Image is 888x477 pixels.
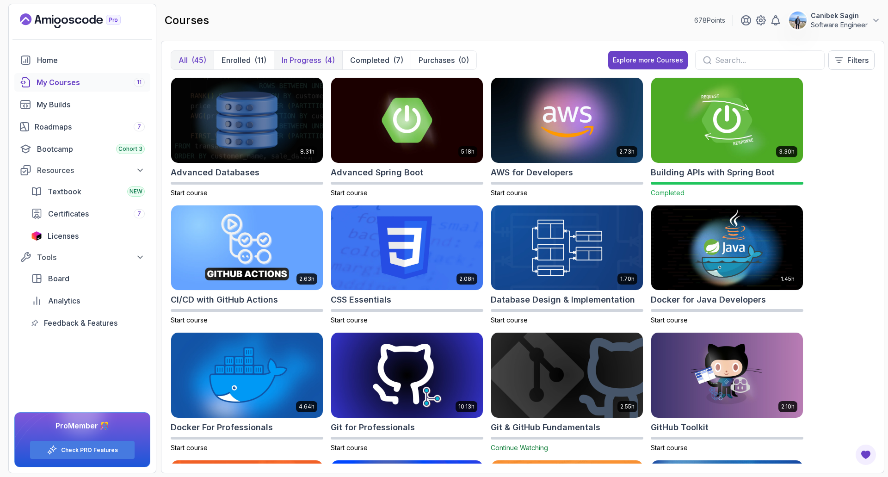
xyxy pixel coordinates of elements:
[137,79,142,86] span: 11
[331,166,423,179] h2: Advanced Spring Boot
[44,317,117,328] span: Feedback & Features
[37,55,145,66] div: Home
[491,421,600,434] h2: Git & GitHub Fundamentals
[14,118,150,136] a: roadmaps
[48,295,80,306] span: Analytics
[459,275,475,283] p: 2.08h
[300,148,314,155] p: 8.31h
[179,55,188,66] p: All
[458,403,475,410] p: 10.13h
[811,11,868,20] p: Canibek Sagin
[171,78,323,163] img: Advanced Databases card
[25,227,150,245] a: licenses
[37,165,145,176] div: Resources
[331,333,483,418] img: Git for Professionals card
[789,12,807,29] img: user profile image
[129,188,142,195] span: NEW
[137,123,141,130] span: 7
[613,56,683,65] div: Explore more Courses
[171,166,259,179] h2: Advanced Databases
[651,444,688,452] span: Start course
[491,78,643,163] img: AWS for Developers card
[491,293,635,306] h2: Database Design & Implementation
[781,403,795,410] p: 2.10h
[25,204,150,223] a: certificates
[14,73,150,92] a: courses
[35,121,145,132] div: Roadmaps
[299,275,314,283] p: 2.63h
[715,55,817,66] input: Search...
[171,51,214,69] button: All(45)
[48,273,69,284] span: Board
[651,316,688,324] span: Start course
[419,55,455,66] p: Purchases
[651,333,803,418] img: GitHub Toolkit card
[331,205,483,291] img: CSS Essentials card
[282,55,321,66] p: In Progress
[651,77,803,198] a: Building APIs with Spring Boot card3.30hBuilding APIs with Spring BootCompleted
[25,291,150,310] a: analytics
[20,13,142,28] a: Landing page
[331,78,483,163] img: Advanced Spring Boot card
[171,189,208,197] span: Start course
[48,208,89,219] span: Certificates
[411,51,476,69] button: Purchases(0)
[608,51,688,69] button: Explore more Courses
[779,148,795,155] p: 3.30h
[781,275,795,283] p: 1.45h
[331,421,415,434] h2: Git for Professionals
[171,421,273,434] h2: Docker For Professionals
[694,16,725,25] p: 678 Points
[14,249,150,266] button: Tools
[491,316,528,324] span: Start course
[25,182,150,201] a: textbook
[651,205,803,291] img: Docker for Java Developers card
[350,55,389,66] p: Completed
[461,148,475,155] p: 5.18h
[651,421,709,434] h2: GitHub Toolkit
[171,316,208,324] span: Start course
[14,95,150,114] a: builds
[14,51,150,69] a: home
[828,50,875,70] button: Filters
[620,403,635,410] p: 2.55h
[458,55,469,66] div: (0)
[619,148,635,155] p: 2.73h
[37,99,145,110] div: My Builds
[789,11,881,30] button: user profile imageCanibek SaginSoftware Engineer
[331,444,368,452] span: Start course
[191,55,206,66] div: (45)
[171,444,208,452] span: Start course
[37,143,145,155] div: Bootcamp
[325,55,335,66] div: (4)
[30,440,135,459] button: Check PRO Features
[651,189,684,197] span: Completed
[491,444,548,452] span: Continue Watching
[342,51,411,69] button: Completed(7)
[14,140,150,158] a: bootcamp
[61,446,118,454] a: Check PRO Features
[393,55,403,66] div: (7)
[491,333,643,418] img: Git & GitHub Fundamentals card
[31,231,42,241] img: jetbrains icon
[651,78,803,163] img: Building APIs with Spring Boot card
[137,210,141,217] span: 7
[620,275,635,283] p: 1.70h
[118,145,142,153] span: Cohort 3
[25,314,150,332] a: feedback
[48,230,79,242] span: Licenses
[171,205,323,291] img: CI/CD with GitHub Actions card
[171,333,323,418] img: Docker For Professionals card
[274,51,342,69] button: In Progress(4)
[254,55,266,66] div: (11)
[165,13,209,28] h2: courses
[491,166,573,179] h2: AWS for Developers
[491,189,528,197] span: Start course
[299,403,314,410] p: 4.64h
[37,77,145,88] div: My Courses
[37,252,145,263] div: Tools
[491,332,643,452] a: Git & GitHub Fundamentals card2.55hGit & GitHub FundamentalsContinue Watching
[491,205,643,291] img: Database Design & Implementation card
[855,444,877,466] button: Open Feedback Button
